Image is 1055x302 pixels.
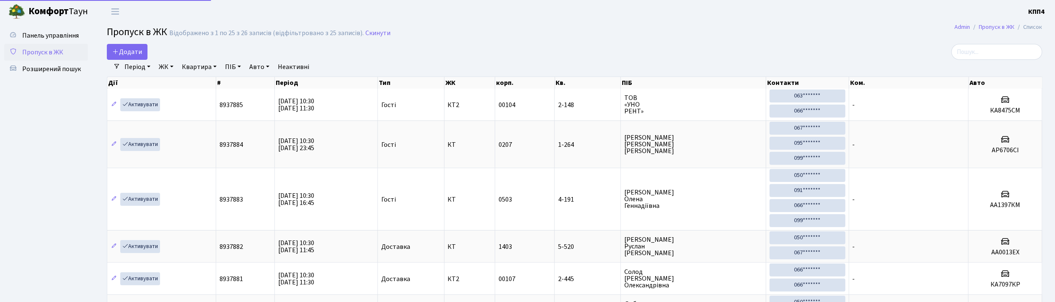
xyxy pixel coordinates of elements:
th: ПІБ [621,77,766,89]
a: ЖК [155,60,177,74]
li: Список [1015,23,1042,32]
span: - [853,140,855,149]
a: Admin [955,23,970,31]
th: Контакти [766,77,849,89]
span: КТ [448,141,491,148]
span: [DATE] 10:30 [DATE] 11:30 [278,97,314,113]
span: 8937885 [220,100,243,110]
span: 8937882 [220,242,243,251]
span: 00104 [499,100,515,110]
th: Ком. [849,77,969,89]
img: logo.png [8,3,25,20]
span: [PERSON_NAME] [PERSON_NAME] [PERSON_NAME] [624,134,763,154]
span: ТОВ «УНО РЕНТ» [624,95,763,115]
div: Відображено з 1 по 25 з 26 записів (відфільтровано з 25 записів). [169,29,364,37]
a: Пропуск в ЖК [4,44,88,61]
a: Активувати [120,272,160,285]
span: Панель управління [22,31,79,40]
th: Період [275,77,378,89]
a: Квартира [178,60,220,74]
th: # [216,77,275,89]
th: Кв. [555,77,621,89]
span: - [853,195,855,204]
button: Переключити навігацію [105,5,126,18]
span: [PERSON_NAME] Олена Геннадіївна [624,189,763,209]
th: Дії [107,77,216,89]
span: КТ [448,243,491,250]
a: Панель управління [4,27,88,44]
th: корп. [495,77,555,89]
a: Активувати [120,240,160,253]
span: Доставка [381,243,410,250]
span: Пропуск в ЖК [22,48,63,57]
span: [PERSON_NAME] Руслан [PERSON_NAME] [624,236,763,256]
th: Авто [969,77,1043,89]
span: Таун [28,5,88,19]
span: - [853,100,855,110]
span: 0503 [499,195,512,204]
a: Пропуск в ЖК [979,23,1015,31]
a: ПІБ [222,60,244,74]
span: Розширений пошук [22,64,81,74]
span: 2-445 [558,276,617,282]
span: Пропуск в ЖК [107,25,167,39]
input: Пошук... [952,44,1042,60]
span: Гості [381,196,396,203]
th: ЖК [445,77,495,89]
span: [DATE] 10:30 [DATE] 11:30 [278,271,314,287]
a: Авто [246,60,273,74]
h5: АР6706СІ [972,146,1039,154]
span: 5-520 [558,243,617,250]
h5: АА1397КМ [972,201,1039,209]
span: КТ2 [448,102,491,108]
nav: breadcrumb [942,18,1055,36]
span: [DATE] 10:30 [DATE] 16:45 [278,191,314,207]
a: Період [121,60,154,74]
a: Розширений пошук [4,61,88,77]
span: Додати [112,47,142,56]
b: Комфорт [28,5,69,18]
span: Гості [381,102,396,108]
a: Активувати [120,138,160,151]
a: Активувати [120,98,160,111]
span: [DATE] 10:30 [DATE] 11:45 [278,238,314,255]
span: - [853,274,855,284]
span: 00107 [499,274,515,284]
span: 8937883 [220,195,243,204]
span: 8937881 [220,274,243,284]
span: 8937884 [220,140,243,149]
h5: АА0013ЕХ [972,248,1039,256]
th: Тип [378,77,445,89]
a: Скинути [365,29,390,37]
span: 2-148 [558,102,617,108]
h5: КА7097КР [972,281,1039,289]
span: [DATE] 10:30 [DATE] 23:45 [278,136,314,153]
b: КПП4 [1029,7,1045,16]
span: Доставка [381,276,410,282]
span: - [853,242,855,251]
h5: КА8475СМ [972,107,1039,115]
span: Гості [381,141,396,148]
span: КТ2 [448,276,491,282]
span: 4-191 [558,196,617,203]
a: КПП4 [1029,7,1045,17]
span: 1-264 [558,141,617,148]
span: Солод [PERSON_NAME] Олександрівна [624,269,763,289]
a: Додати [107,44,147,60]
span: КТ [448,196,491,203]
span: 1403 [499,242,512,251]
span: 0207 [499,140,512,149]
a: Активувати [120,193,160,206]
a: Неактивні [274,60,313,74]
